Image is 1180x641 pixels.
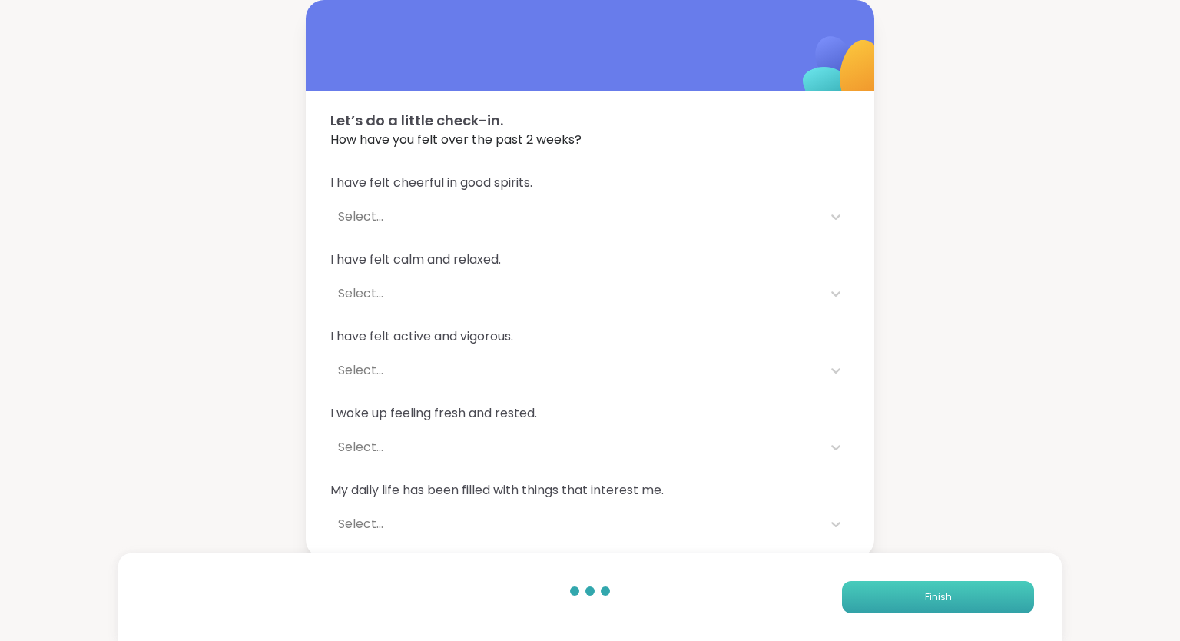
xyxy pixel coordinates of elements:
button: Finish [842,581,1034,613]
span: My daily life has been filled with things that interest me. [330,481,850,500]
span: Finish [925,590,952,604]
div: Select... [338,208,814,226]
span: Let’s do a little check-in. [330,110,850,131]
div: Select... [338,284,814,303]
span: How have you felt over the past 2 weeks? [330,131,850,149]
div: Select... [338,361,814,380]
span: I woke up feeling fresh and rested. [330,404,850,423]
span: I have felt cheerful in good spirits. [330,174,850,192]
div: Select... [338,438,814,457]
span: I have felt active and vigorous. [330,327,850,346]
div: Select... [338,515,814,533]
span: I have felt calm and relaxed. [330,251,850,269]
